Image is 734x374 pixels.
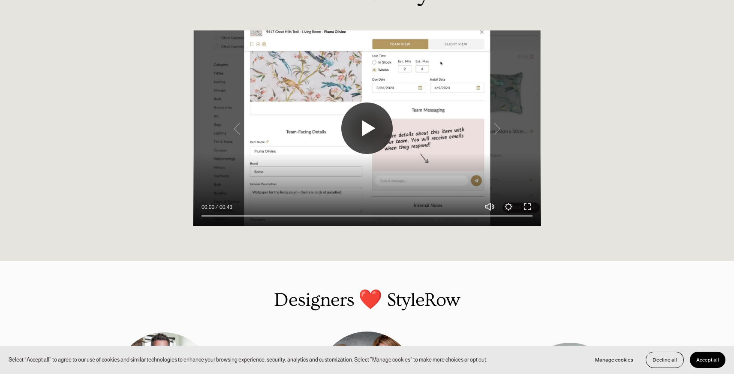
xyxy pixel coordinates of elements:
[202,213,532,219] input: Seek
[67,286,667,314] p: Designers ❤️ StyleRow
[589,352,640,368] button: Manage cookies
[341,103,393,154] button: Play
[690,352,725,368] button: Accept all
[202,203,217,211] div: Current time
[217,203,235,211] div: Duration
[595,357,633,363] span: Manage cookies
[696,357,719,363] span: Accept all
[646,352,684,368] button: Decline all
[9,356,487,364] p: Select “Accept all” to agree to our use of cookies and similar technologies to enhance your brows...
[653,357,677,363] span: Decline all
